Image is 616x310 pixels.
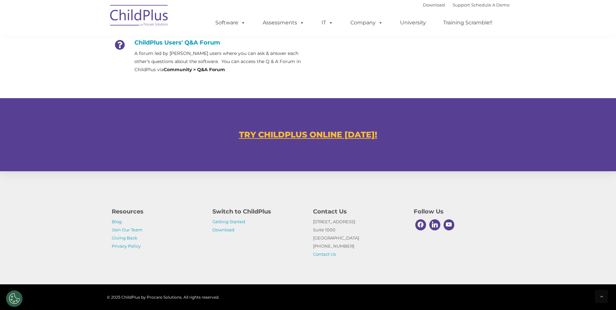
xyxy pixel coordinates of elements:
[6,291,22,307] button: Cookies Settings
[414,218,428,232] a: Facebook
[315,16,340,29] a: IT
[112,227,143,232] a: Join Our Team
[112,235,137,240] a: Giving Back
[442,218,456,232] a: Youtube
[394,16,433,29] a: University
[134,49,303,74] p: A forum led by [PERSON_NAME] users where you can ask & answer each other’s questions about the so...
[209,16,252,29] a: Software
[112,207,203,216] h4: Resources
[414,207,505,216] h4: Follow Us
[107,295,220,300] span: © 2025 ChildPlus by Procare Solutions. All rights reserved.
[423,2,445,7] a: Download
[313,218,404,258] p: [STREET_ADDRESS] Suite 1000 [GEOGRAPHIC_DATA] [PHONE_NUMBER]
[112,243,141,249] a: Privacy Policy
[428,218,442,232] a: Linkedin
[313,207,404,216] h4: Contact Us
[107,0,172,33] img: ChildPlus by Procare Solutions
[239,130,377,139] a: TRY CHILDPLUS ONLINE [DATE]!
[453,2,470,7] a: Support
[437,16,499,29] a: Training Scramble!!
[212,207,303,216] h4: Switch to ChildPlus
[344,16,389,29] a: Company
[112,219,122,224] a: Blog
[423,2,509,7] font: |
[212,227,234,232] a: Download
[256,16,311,29] a: Assessments
[212,219,245,224] a: Getting Started
[112,39,303,46] h4: ChildPlus Users' Q&A Forum
[313,252,336,257] a: Contact Us
[471,2,509,7] a: Schedule A Demo
[164,67,225,72] strong: Community > Q&A Forum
